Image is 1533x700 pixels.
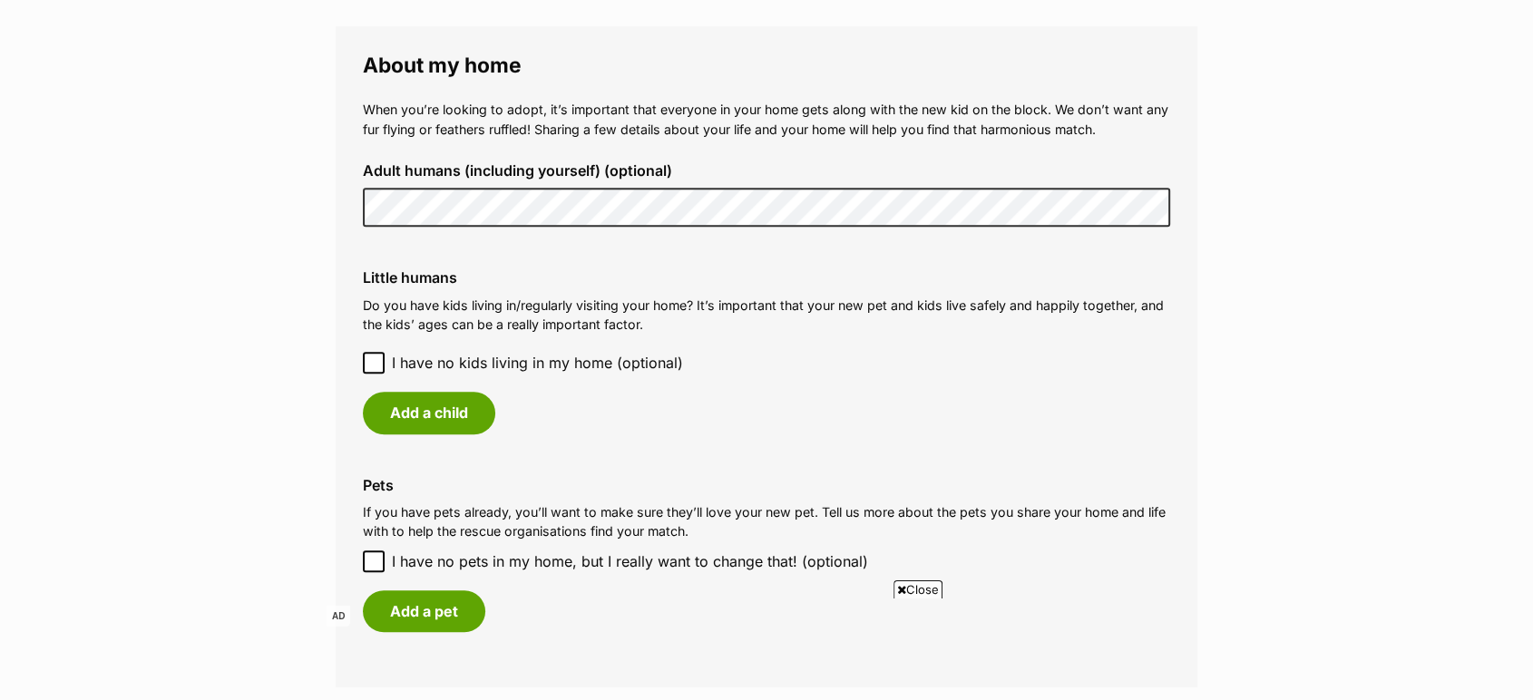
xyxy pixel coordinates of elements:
p: Do you have kids living in/regularly visiting your home? It’s important that your new pet and kid... [363,296,1170,335]
label: Little humans [363,269,1170,286]
span: I have no kids living in my home (optional) [392,352,683,374]
fieldset: About my home [336,26,1197,687]
label: Pets [363,477,1170,493]
span: I have no pets in my home, but I really want to change that! (optional) [392,550,868,572]
button: Add a child [363,392,495,433]
p: When you’re looking to adopt, it’s important that everyone in your home gets along with the new k... [363,100,1170,139]
button: Add a pet [363,590,485,632]
span: AD [327,606,350,627]
iframe: Advertisement [766,690,767,691]
legend: About my home [363,53,1170,77]
span: Close [893,580,942,598]
label: Adult humans (including yourself) (optional) [363,162,1170,179]
p: If you have pets already, you’ll want to make sure they’ll love your new pet. Tell us more about ... [363,502,1170,541]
